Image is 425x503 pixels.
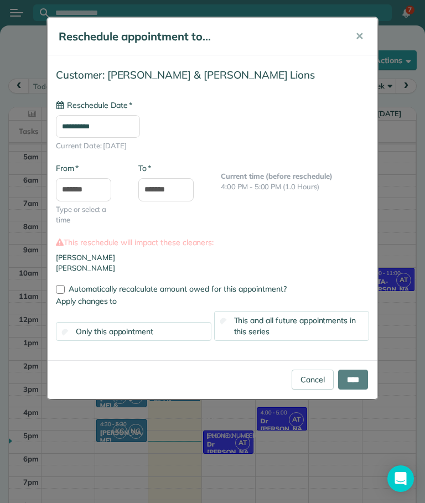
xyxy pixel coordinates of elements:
[234,315,356,336] span: This and all future appointments in this series
[76,326,153,336] span: Only this appointment
[221,172,333,180] b: Current time (before reschedule)
[138,163,151,174] label: To
[59,29,340,44] h5: Reschedule appointment to...
[56,252,369,263] li: [PERSON_NAME]
[56,237,369,248] label: This reschedule will impact these cleaners:
[56,69,369,81] h4: Customer: [PERSON_NAME] & [PERSON_NAME] Lions
[56,204,122,226] span: Type or select a time
[56,141,369,152] span: Current Date: [DATE]
[355,30,364,43] span: ✕
[292,370,334,390] a: Cancel
[387,465,414,492] div: Open Intercom Messenger
[69,284,287,294] span: Automatically recalculate amount owed for this appointment?
[56,263,369,274] li: [PERSON_NAME]
[62,329,69,336] input: Only this appointment
[220,318,227,325] input: This and all future appointments in this series
[56,100,132,111] label: Reschedule Date
[221,182,369,193] p: 4:00 PM - 5:00 PM (1.0 Hours)
[56,295,369,307] label: Apply changes to
[56,163,79,174] label: From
